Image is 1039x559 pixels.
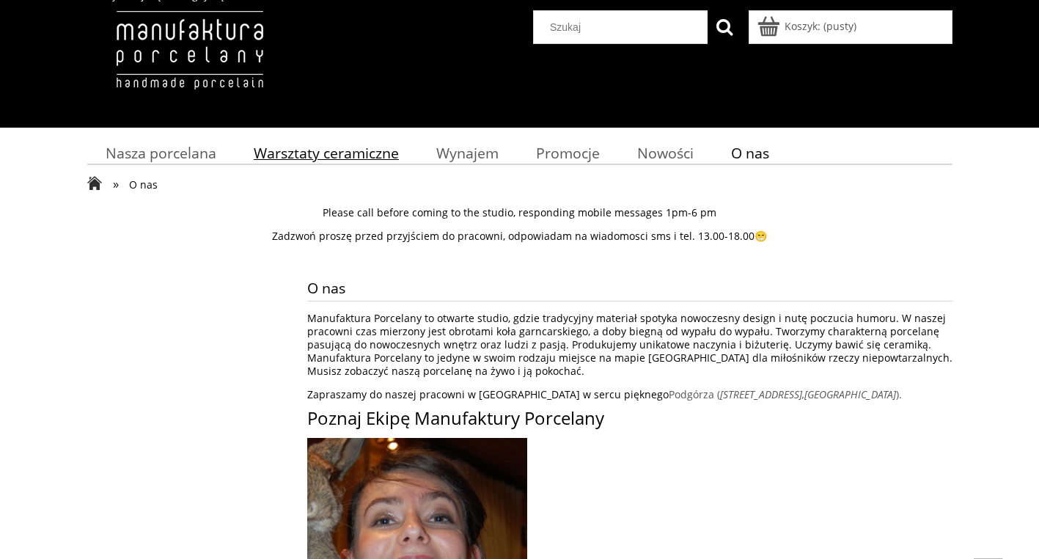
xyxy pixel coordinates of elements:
[254,143,399,163] span: Warsztaty ceramiczne
[113,175,119,192] span: »
[823,19,856,33] b: (pusty)
[307,312,952,378] p: Manufaktura Porcelany to otwarte studio, gdzie tradycyjny materiał spotyka nowoczesny design i nu...
[307,275,952,301] span: O nas
[106,143,216,163] span: Nasza porcelana
[712,139,787,167] a: O nas
[669,387,902,401] a: Podgórza ([STREET_ADDRESS],[GEOGRAPHIC_DATA]).
[87,10,292,120] img: Manufaktura Porcelany
[87,139,235,167] a: Nasza porcelana
[720,387,804,401] em: [STREET_ADDRESS],
[235,139,417,167] a: Warsztaty ceramiczne
[436,143,499,163] span: Wynajem
[129,178,158,191] span: O nas
[417,139,517,167] a: Wynajem
[760,19,856,33] a: Produkty w koszyku 0. Przejdź do koszyka
[87,230,952,243] p: Zadzwoń proszę przed przyjściem do pracowni, odpowiadam na wiadomosci sms i tel. 13.00-18.00😁
[731,143,769,163] span: O nas
[637,143,694,163] span: Nowości
[307,406,604,430] span: Poznaj Ekipę Manufaktury Porcelany
[539,11,708,43] input: Szukaj w sklepie
[804,387,896,401] em: [GEOGRAPHIC_DATA]
[618,139,712,167] a: Nowości
[536,143,600,163] span: Promocje
[517,139,618,167] a: Promocje
[307,388,952,401] p: Zapraszamy do naszej pracowni w [GEOGRAPHIC_DATA] w sercu pięknego
[87,206,952,219] p: Please call before coming to the studio, responding mobile messages 1pm-6 pm
[785,19,820,33] span: Koszyk:
[708,10,741,44] button: Szukaj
